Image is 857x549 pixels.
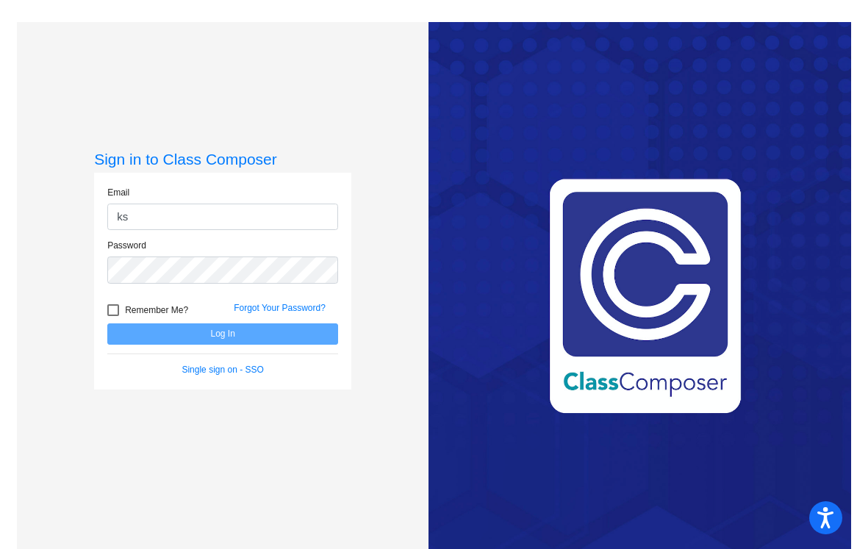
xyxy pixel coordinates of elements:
[107,323,338,345] button: Log In
[107,239,146,252] label: Password
[94,150,351,168] h3: Sign in to Class Composer
[125,301,188,319] span: Remember Me?
[182,365,263,375] a: Single sign on - SSO
[234,303,326,313] a: Forgot Your Password?
[107,186,129,199] label: Email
